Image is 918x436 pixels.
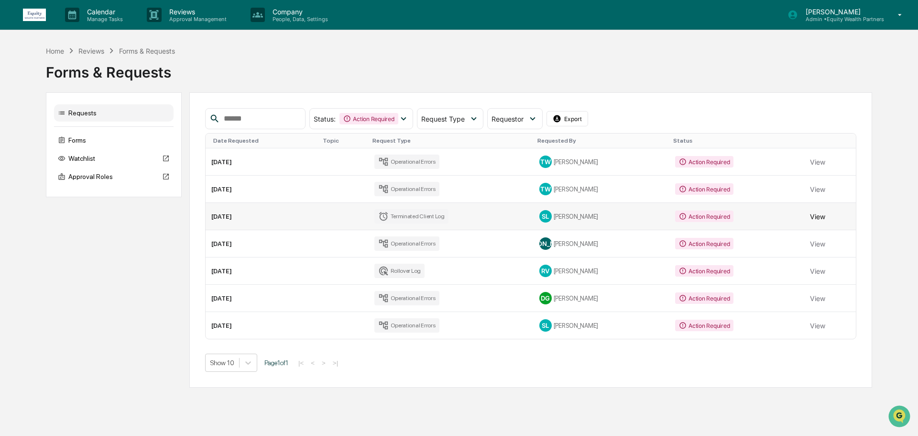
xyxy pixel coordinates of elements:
[265,8,333,16] p: Company
[492,115,524,123] span: Requestor
[675,265,733,277] div: Action Required
[323,137,365,144] div: Topic
[314,115,336,123] span: Status :
[206,257,319,285] td: [DATE]
[810,261,825,280] button: View
[810,316,825,335] button: View
[810,289,825,308] button: View
[675,156,733,168] div: Action Required
[54,168,174,185] div: Approval Roles
[33,73,157,83] div: Start new chat
[10,140,17,147] div: 🔎
[69,122,77,129] div: 🗄️
[79,16,128,22] p: Manage Tasks
[19,139,60,148] span: Data Lookup
[675,238,733,249] div: Action Required
[537,137,666,144] div: Requested By
[374,318,439,333] div: Operational Errors
[6,135,64,152] a: 🔎Data Lookup
[539,210,552,223] div: SL
[330,359,341,367] button: >|
[798,8,884,16] p: [PERSON_NAME]
[162,8,231,16] p: Reviews
[10,122,17,129] div: 🖐️
[206,285,319,312] td: [DATE]
[79,121,119,130] span: Attestations
[539,210,664,223] div: [PERSON_NAME]
[54,104,174,122] div: Requests
[46,56,872,81] div: Forms & Requests
[675,183,733,195] div: Action Required
[887,404,913,430] iframe: Open customer support
[67,162,116,169] a: Powered byPylon
[319,359,328,367] button: >
[10,20,174,35] p: How can we help?
[19,121,62,130] span: Preclearance
[539,156,664,168] div: [PERSON_NAME]
[206,312,319,339] td: [DATE]
[206,230,319,257] td: [DATE]
[539,237,552,250] div: [PERSON_NAME]
[675,211,733,222] div: Action Required
[539,183,552,195] div: TW
[374,182,439,196] div: Operational Errors
[54,150,174,167] div: Watchlist
[539,319,552,332] div: SL
[79,8,128,16] p: Calendar
[162,16,231,22] p: Approval Management
[539,319,664,332] div: [PERSON_NAME]
[206,203,319,230] td: [DATE]
[673,137,800,144] div: Status
[539,292,552,304] div: DG
[78,47,104,55] div: Reviews
[308,359,317,367] button: <
[95,162,116,169] span: Pylon
[539,265,664,277] div: [PERSON_NAME]
[374,236,439,251] div: Operational Errors
[421,115,465,123] span: Request Type
[206,148,319,176] td: [DATE]
[810,207,825,226] button: View
[119,47,175,55] div: Forms & Requests
[6,117,66,134] a: 🖐️Preclearance
[810,234,825,253] button: View
[798,16,884,22] p: Admin • Equity Wealth Partners
[66,117,122,134] a: 🗄️Attestations
[539,265,552,277] div: RV
[265,16,333,22] p: People, Data, Settings
[539,156,552,168] div: TW
[295,359,306,367] button: |<
[675,320,733,331] div: Action Required
[374,155,439,169] div: Operational Errors
[539,292,664,304] div: [PERSON_NAME]
[810,152,825,171] button: View
[33,83,121,90] div: We're available if you need us!
[675,292,733,304] div: Action Required
[339,113,398,124] div: Action Required
[54,132,174,149] div: Forms
[163,76,174,88] button: Start new chat
[25,44,158,54] input: Clear
[213,137,315,144] div: Date Requested
[206,176,319,203] td: [DATE]
[546,111,589,126] button: Export
[10,73,27,90] img: 1746055101610-c473b297-6a78-478c-a979-82029cc54cd1
[264,359,288,367] span: Page 1 of 1
[374,209,448,224] div: Terminated Client Log
[46,47,64,55] div: Home
[539,183,664,195] div: [PERSON_NAME]
[810,179,825,199] button: View
[374,264,425,278] div: Rollover Log
[539,237,664,250] div: [PERSON_NAME]
[374,291,439,305] div: Operational Errors
[23,9,46,21] img: logo
[372,137,530,144] div: Request Type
